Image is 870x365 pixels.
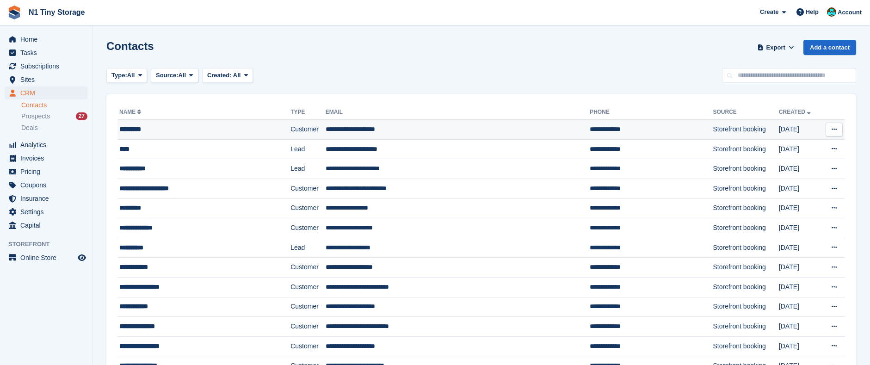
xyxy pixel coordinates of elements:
[119,109,143,115] a: Name
[590,105,713,120] th: Phone
[21,111,87,121] a: Prospects 27
[5,192,87,205] a: menu
[760,7,778,17] span: Create
[5,251,87,264] a: menu
[290,258,326,278] td: Customer
[713,297,779,317] td: Storefront booking
[20,219,76,232] span: Capital
[779,336,821,356] td: [DATE]
[779,258,821,278] td: [DATE]
[713,159,779,179] td: Storefront booking
[156,71,178,80] span: Source:
[803,40,856,55] a: Add a contact
[838,8,862,17] span: Account
[5,87,87,99] a: menu
[755,40,796,55] button: Export
[290,297,326,317] td: Customer
[21,124,38,132] span: Deals
[20,60,76,73] span: Subscriptions
[20,192,76,205] span: Insurance
[8,240,92,249] span: Storefront
[290,336,326,356] td: Customer
[713,277,779,297] td: Storefront booking
[779,179,821,198] td: [DATE]
[25,5,89,20] a: N1 Tiny Storage
[20,165,76,178] span: Pricing
[713,336,779,356] td: Storefront booking
[779,317,821,337] td: [DATE]
[5,46,87,59] a: menu
[5,73,87,86] a: menu
[5,60,87,73] a: menu
[290,120,326,140] td: Customer
[20,33,76,46] span: Home
[713,317,779,337] td: Storefront booking
[779,159,821,179] td: [DATE]
[5,33,87,46] a: menu
[290,277,326,297] td: Customer
[106,40,154,52] h1: Contacts
[290,317,326,337] td: Customer
[290,198,326,218] td: Customer
[20,138,76,151] span: Analytics
[127,71,135,80] span: All
[151,68,198,83] button: Source: All
[779,109,813,115] a: Created
[20,179,76,192] span: Coupons
[713,218,779,238] td: Storefront booking
[779,218,821,238] td: [DATE]
[713,198,779,218] td: Storefront booking
[179,71,186,80] span: All
[290,139,326,159] td: Lead
[806,7,819,17] span: Help
[827,7,836,17] img: N1 Tiny
[779,297,821,317] td: [DATE]
[5,179,87,192] a: menu
[290,105,326,120] th: Type
[20,87,76,99] span: CRM
[713,139,779,159] td: Storefront booking
[21,123,87,133] a: Deals
[713,120,779,140] td: Storefront booking
[713,238,779,258] td: Storefront booking
[779,198,821,218] td: [DATE]
[5,152,87,165] a: menu
[21,101,87,110] a: Contacts
[5,219,87,232] a: menu
[76,112,87,120] div: 27
[76,252,87,263] a: Preview store
[779,139,821,159] td: [DATE]
[20,73,76,86] span: Sites
[713,258,779,278] td: Storefront booking
[202,68,253,83] button: Created: All
[111,71,127,80] span: Type:
[290,218,326,238] td: Customer
[20,251,76,264] span: Online Store
[779,238,821,258] td: [DATE]
[20,205,76,218] span: Settings
[207,72,232,79] span: Created:
[7,6,21,19] img: stora-icon-8386f47178a22dfd0bd8f6a31ec36ba5ce8667c1dd55bd0f319d3a0aa187defe.svg
[713,105,779,120] th: Source
[5,138,87,151] a: menu
[779,277,821,297] td: [DATE]
[326,105,590,120] th: Email
[713,179,779,198] td: Storefront booking
[766,43,785,52] span: Export
[290,179,326,198] td: Customer
[20,152,76,165] span: Invoices
[20,46,76,59] span: Tasks
[779,120,821,140] td: [DATE]
[5,165,87,178] a: menu
[233,72,241,79] span: All
[5,205,87,218] a: menu
[290,159,326,179] td: Lead
[106,68,147,83] button: Type: All
[290,238,326,258] td: Lead
[21,112,50,121] span: Prospects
